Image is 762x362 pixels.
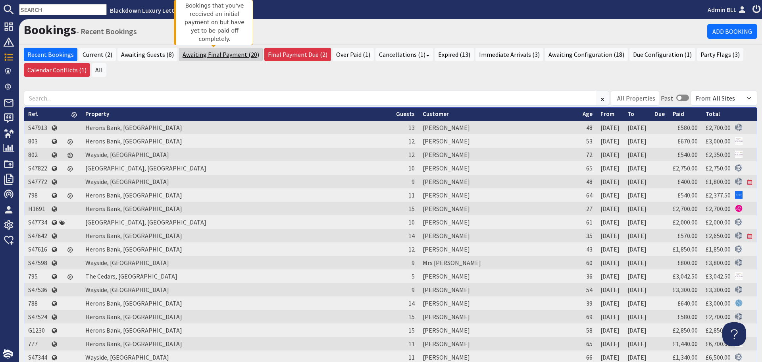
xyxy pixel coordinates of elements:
[412,178,415,186] span: 9
[597,148,623,161] td: [DATE]
[24,148,51,161] td: 802
[623,323,650,337] td: [DATE]
[735,124,743,131] img: Referer: Sleeps 12
[673,353,698,361] a: £1,340.00
[24,175,51,188] td: S47772
[597,269,623,283] td: [DATE]
[579,323,597,337] td: 58
[579,148,597,161] td: 72
[623,148,650,161] td: [DATE]
[24,323,51,337] td: G1230
[673,218,698,226] a: £2,000.00
[735,313,743,320] img: Referer: Sleeps 12
[706,326,731,334] a: £2,850.00
[24,242,51,256] td: S47616
[579,310,597,323] td: 69
[623,242,650,256] td: [DATE]
[597,175,623,188] td: [DATE]
[24,22,76,38] a: Bookings
[408,299,415,307] span: 14
[623,296,650,310] td: [DATE]
[629,48,695,61] a: Due Configuration (1)
[735,151,743,158] img: Referer: Blackdown Luxury Lettings
[419,256,579,269] td: Mrs [PERSON_NAME]
[85,164,206,172] a: [GEOGRAPHIC_DATA], [GEOGRAPHIC_DATA]
[706,313,731,321] a: £2,700.00
[85,110,109,118] a: Property
[579,202,597,215] td: 27
[24,337,51,350] td: 777
[735,299,743,307] img: Referer: BookingStays
[375,48,433,61] a: Cancellations (1)
[110,6,186,14] a: Blackdown Luxury Lettings
[677,313,698,321] a: £580.00
[92,63,106,77] a: All
[396,110,415,118] a: Guests
[412,286,415,294] span: 9
[419,215,579,229] td: [PERSON_NAME]
[673,340,698,348] a: £1,440.00
[85,353,169,361] a: Wayside, [GEOGRAPHIC_DATA]
[85,232,182,240] a: Herons Bank, [GEOGRAPHIC_DATA]
[735,232,743,239] img: Referer: Sleeps 12
[735,245,743,253] img: Referer: Sleeps 12
[706,286,731,294] a: £3,300.00
[419,134,579,148] td: [PERSON_NAME]
[85,313,182,321] a: Herons Bank, [GEOGRAPHIC_DATA]
[617,93,655,103] div: All Properties
[408,353,415,361] span: 11
[706,151,731,159] a: £2,350.00
[677,137,698,145] a: £670.00
[579,296,597,310] td: 39
[597,242,623,256] td: [DATE]
[706,164,731,172] a: £2,750.00
[408,340,415,348] span: 11
[677,124,698,132] a: £580.00
[85,205,182,213] a: Herons Bank, [GEOGRAPHIC_DATA]
[419,337,579,350] td: [PERSON_NAME]
[28,110,38,118] a: Ref.
[677,299,698,307] a: £640.00
[579,269,597,283] td: 36
[677,178,698,186] a: £400.00
[85,272,177,280] a: The Cedars, [GEOGRAPHIC_DATA]
[623,175,650,188] td: [DATE]
[408,218,415,226] span: 10
[597,310,623,323] td: [DATE]
[706,191,731,199] a: £2,377.50
[24,91,596,106] input: Search...
[735,272,743,280] img: Referer: Blackdown Luxury Lettings
[419,121,579,134] td: [PERSON_NAME]
[706,272,731,280] a: £3,042.50
[412,259,415,267] span: 9
[85,218,206,226] a: [GEOGRAPHIC_DATA], [GEOGRAPHIC_DATA]
[597,296,623,310] td: [DATE]
[435,48,474,61] a: Expired (13)
[708,5,748,14] a: Admin BLL
[650,108,669,121] th: Due
[707,24,757,39] a: Add Booking
[735,286,743,293] img: Referer: Sleeps 12
[661,93,673,103] div: Past
[85,286,169,294] a: Wayside, [GEOGRAPHIC_DATA]
[706,124,731,132] a: £2,700.00
[85,191,182,199] a: Herons Bank, [GEOGRAPHIC_DATA]
[623,269,650,283] td: [DATE]
[623,215,650,229] td: [DATE]
[697,48,743,61] a: Party Flags (3)
[24,48,77,61] a: Recent Bookings
[706,340,731,348] a: £6,700.00
[419,242,579,256] td: [PERSON_NAME]
[579,161,597,175] td: 65
[408,137,415,145] span: 12
[85,245,182,253] a: Herons Bank, [GEOGRAPHIC_DATA]
[475,48,543,61] a: Immediate Arrivals (3)
[623,134,650,148] td: [DATE]
[408,313,415,321] span: 15
[673,286,698,294] a: £3,300.00
[597,215,623,229] td: [DATE]
[419,188,579,202] td: [PERSON_NAME]
[24,63,90,77] a: Calendar Conflicts (1)
[408,164,415,172] span: 10
[597,256,623,269] td: [DATE]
